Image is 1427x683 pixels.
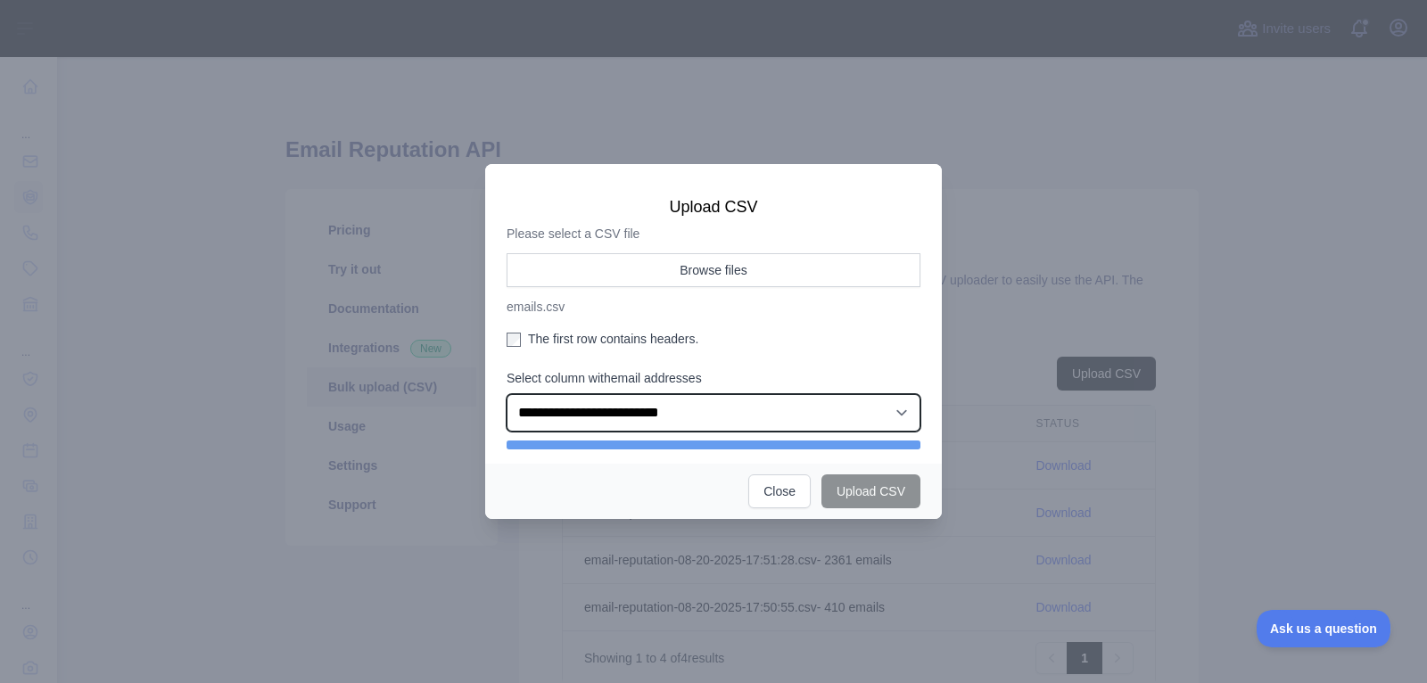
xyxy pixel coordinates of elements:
iframe: Toggle Customer Support [1257,610,1391,647]
p: emails.csv [507,298,920,316]
input: The first row contains headers. [507,333,521,347]
button: Upload CSV [821,474,920,508]
button: Browse files [507,253,920,287]
p: Please select a CSV file [507,225,920,243]
h3: Upload CSV [507,196,920,218]
label: Select column with email addresses [507,369,920,387]
label: The first row contains headers. [507,330,920,348]
button: Close [748,474,811,508]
